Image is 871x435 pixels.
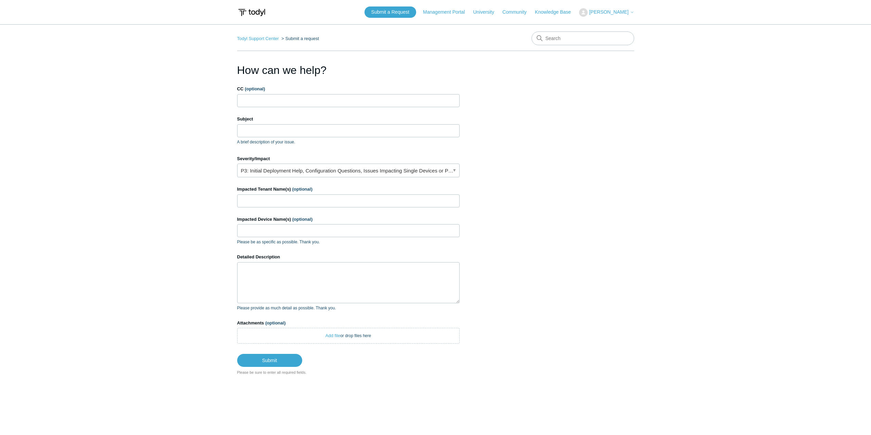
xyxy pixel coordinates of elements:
[535,9,578,16] a: Knowledge Base
[237,86,460,92] label: CC
[245,86,265,91] span: (optional)
[265,320,285,325] span: (optional)
[237,239,460,245] p: Please be as specific as possible. Thank you.
[237,36,280,41] li: Todyl Support Center
[531,31,634,45] input: Search
[292,187,312,192] span: (optional)
[237,36,279,41] a: Todyl Support Center
[237,305,460,311] p: Please provide as much detail as possible. Thank you.
[237,164,460,177] a: P3: Initial Deployment Help, Configuration Questions, Issues Impacting Single Devices or Past Out...
[237,216,460,223] label: Impacted Device Name(s)
[237,370,460,375] div: Please be sure to enter all required fields.
[237,254,460,260] label: Detailed Description
[237,320,460,327] label: Attachments
[237,6,266,19] img: Todyl Support Center Help Center home page
[280,36,319,41] li: Submit a request
[237,354,302,367] input: Submit
[237,139,460,145] p: A brief description of your issue.
[364,7,416,18] a: Submit a Request
[237,62,460,78] h1: How can we help?
[237,116,460,123] label: Subject
[502,9,534,16] a: Community
[423,9,472,16] a: Management Portal
[237,186,460,193] label: Impacted Tenant Name(s)
[473,9,501,16] a: University
[579,8,634,17] button: [PERSON_NAME]
[589,9,628,15] span: [PERSON_NAME]
[292,217,312,222] span: (optional)
[237,155,460,162] label: Severity/Impact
